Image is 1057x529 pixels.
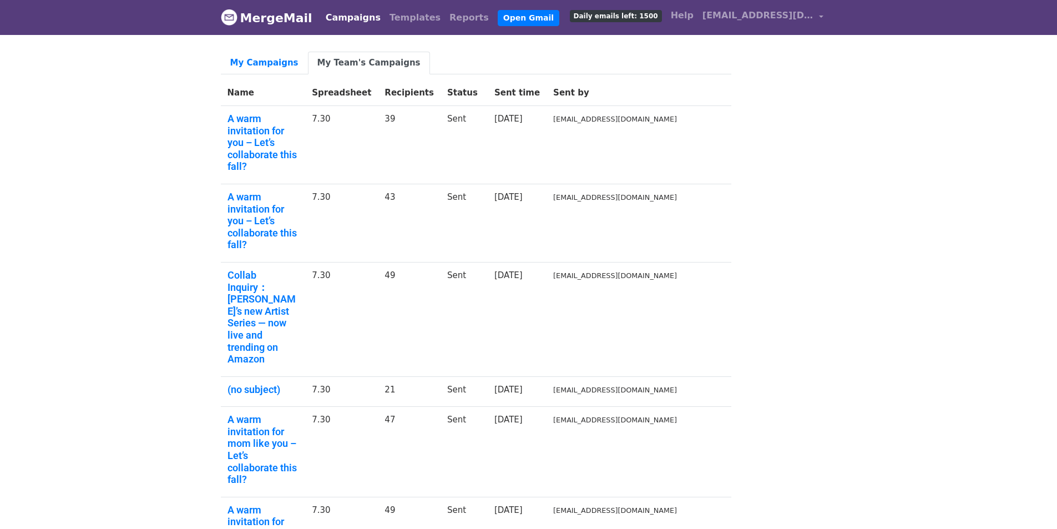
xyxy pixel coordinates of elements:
td: 7.30 [305,262,378,376]
small: [EMAIL_ADDRESS][DOMAIN_NAME] [553,193,677,201]
a: A warm invitation for you – Let’s collaborate this fall? [227,191,299,251]
a: [DATE] [494,114,523,124]
img: MergeMail logo [221,9,237,26]
td: Sent [441,262,488,376]
td: 49 [378,262,441,376]
a: Templates [385,7,445,29]
a: [DATE] [494,505,523,515]
th: Sent by [547,80,684,106]
a: A warm invitation for you – Let’s collaborate this fall? [227,113,299,173]
td: 39 [378,106,441,184]
a: Reports [445,7,493,29]
th: Sent time [488,80,547,106]
a: Help [666,4,698,27]
small: [EMAIL_ADDRESS][DOMAIN_NAME] [553,416,677,424]
a: Daily emails left: 1500 [565,4,666,27]
span: Daily emails left: 1500 [570,10,662,22]
td: 7.30 [305,407,378,497]
th: Spreadsheet [305,80,378,106]
small: [EMAIL_ADDRESS][DOMAIN_NAME] [553,386,677,394]
a: [EMAIL_ADDRESS][DOMAIN_NAME] [698,4,828,31]
a: [DATE] [494,415,523,425]
td: Sent [441,376,488,407]
th: Recipients [378,80,441,106]
a: [DATE] [494,192,523,202]
a: Campaigns [321,7,385,29]
small: [EMAIL_ADDRESS][DOMAIN_NAME] [553,271,677,280]
a: (no subject) [227,384,299,396]
a: My Team's Campaigns [308,52,430,74]
td: 7.30 [305,106,378,184]
a: MergeMail [221,6,312,29]
a: [DATE] [494,385,523,395]
a: My Campaigns [221,52,308,74]
td: 43 [378,184,441,262]
td: 7.30 [305,376,378,407]
a: Open Gmail [498,10,559,26]
small: [EMAIL_ADDRESS][DOMAIN_NAME] [553,506,677,515]
td: 47 [378,407,441,497]
small: [EMAIL_ADDRESS][DOMAIN_NAME] [553,115,677,123]
td: Sent [441,407,488,497]
td: Sent [441,184,488,262]
a: [DATE] [494,270,523,280]
th: Status [441,80,488,106]
a: Collab Inquiry： [PERSON_NAME]’s new Artist Series — now live and trending on Amazon [227,269,299,365]
td: 21 [378,376,441,407]
td: 7.30 [305,184,378,262]
td: Sent [441,106,488,184]
th: Name [221,80,306,106]
a: A warm invitation for mom like you – Let’s collaborate this fall? [227,414,299,486]
span: [EMAIL_ADDRESS][DOMAIN_NAME] [702,9,813,22]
